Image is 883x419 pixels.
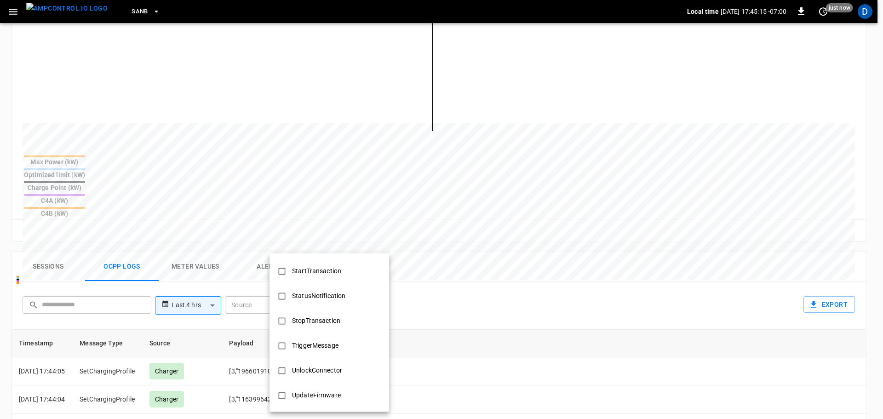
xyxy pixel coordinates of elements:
[287,362,348,379] div: UnlockConnector
[287,263,347,280] div: StartTransaction
[287,337,344,354] div: TriggerMessage
[287,287,351,304] div: StatusNotification
[287,387,346,404] div: UpdateFirmware
[287,312,346,329] div: StopTransaction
